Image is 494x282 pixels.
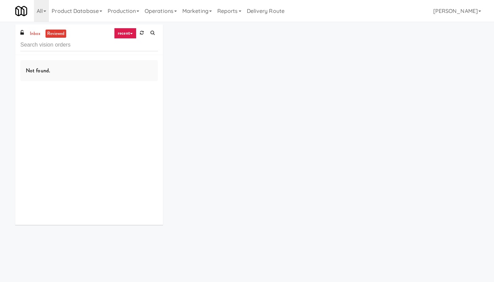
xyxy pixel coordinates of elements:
span: Not found. [26,67,50,74]
a: inbox [28,30,42,38]
a: recent [114,28,136,39]
a: reviewed [45,30,67,38]
img: Micromart [15,5,27,17]
input: Search vision orders [20,39,158,51]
